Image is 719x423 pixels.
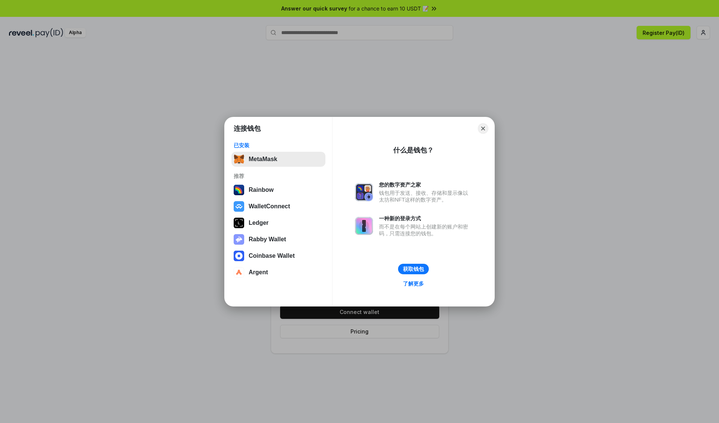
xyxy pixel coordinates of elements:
[234,234,244,245] img: svg+xml,%3Csvg%20xmlns%3D%22http%3A%2F%2Fwww.w3.org%2F2000%2Fsvg%22%20fill%3D%22none%22%20viewBox...
[478,123,488,134] button: Close
[231,265,325,280] button: Argent
[234,251,244,261] img: svg+xml,%3Csvg%20width%3D%2228%22%20height%3D%2228%22%20viewBox%3D%220%200%2028%2028%22%20fill%3D...
[231,215,325,230] button: Ledger
[234,201,244,212] img: svg+xml,%3Csvg%20width%3D%2228%22%20height%3D%2228%22%20viewBox%3D%220%200%2028%2028%22%20fill%3D...
[249,203,290,210] div: WalletConnect
[249,156,277,163] div: MetaMask
[234,173,323,179] div: 推荐
[234,142,323,149] div: 已安装
[231,199,325,214] button: WalletConnect
[379,223,472,237] div: 而不是在每个网站上创建新的账户和密码，只需连接您的钱包。
[234,185,244,195] img: svg+xml,%3Csvg%20width%3D%22120%22%20height%3D%22120%22%20viewBox%3D%220%200%20120%20120%22%20fil...
[355,217,373,235] img: svg+xml,%3Csvg%20xmlns%3D%22http%3A%2F%2Fwww.w3.org%2F2000%2Fsvg%22%20fill%3D%22none%22%20viewBox...
[234,124,261,133] h1: 连接钱包
[234,218,244,228] img: svg+xml,%3Csvg%20xmlns%3D%22http%3A%2F%2Fwww.w3.org%2F2000%2Fsvg%22%20width%3D%2228%22%20height%3...
[234,154,244,164] img: svg+xml,%3Csvg%20fill%3D%22none%22%20height%3D%2233%22%20viewBox%3D%220%200%2035%2033%22%20width%...
[398,264,429,274] button: 获取钱包
[393,146,434,155] div: 什么是钱包？
[231,232,325,247] button: Rabby Wallet
[234,267,244,278] img: svg+xml,%3Csvg%20width%3D%2228%22%20height%3D%2228%22%20viewBox%3D%220%200%2028%2028%22%20fill%3D...
[231,152,325,167] button: MetaMask
[249,220,269,226] div: Ledger
[249,236,286,243] div: Rabby Wallet
[231,182,325,197] button: Rainbow
[379,215,472,222] div: 一种新的登录方式
[249,253,295,259] div: Coinbase Wallet
[355,183,373,201] img: svg+xml,%3Csvg%20xmlns%3D%22http%3A%2F%2Fwww.w3.org%2F2000%2Fsvg%22%20fill%3D%22none%22%20viewBox...
[398,279,428,288] a: 了解更多
[379,190,472,203] div: 钱包用于发送、接收、存储和显示像以太坊和NFT这样的数字资产。
[379,181,472,188] div: 您的数字资产之家
[403,280,424,287] div: 了解更多
[231,248,325,263] button: Coinbase Wallet
[403,266,424,272] div: 获取钱包
[249,269,268,276] div: Argent
[249,187,274,193] div: Rainbow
